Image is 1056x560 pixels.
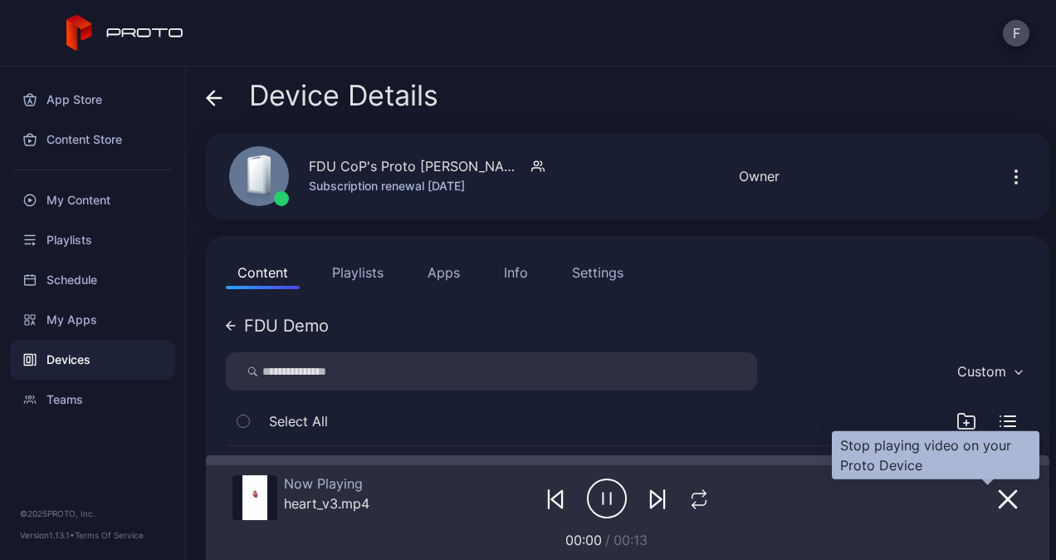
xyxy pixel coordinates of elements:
div: FDU Demo [244,317,329,334]
div: Subscription renewal [DATE] [309,176,545,196]
button: Playlists [320,256,395,289]
span: / [605,532,610,548]
span: Device Details [249,80,438,111]
a: Content Store [10,120,175,160]
a: App Store [10,80,175,120]
button: Content [226,256,300,289]
span: Version 1.13.1 • [20,530,75,540]
a: Schedule [10,260,175,300]
div: © 2025 PROTO, Inc. [20,507,165,520]
div: Info [504,263,528,282]
div: Now Playing [284,475,369,492]
div: Stop playing video on your Proto Device [840,435,1031,475]
button: Apps [416,256,472,289]
div: FDU CoP's Proto [PERSON_NAME] 314 [309,156,525,176]
a: Devices [10,340,175,380]
button: Info [492,256,540,289]
div: Owner [739,166,780,186]
span: 00:00 [565,532,602,548]
a: Teams [10,380,175,420]
div: Settings [572,263,623,282]
a: My Content [10,180,175,220]
button: Settings [560,256,635,289]
a: Playlists [10,220,175,260]
div: heart_v3.mp4 [284,495,369,512]
a: My Apps [10,300,175,340]
button: Custom [949,352,1029,391]
a: Terms Of Service [75,530,144,540]
div: Custom [957,363,1006,380]
span: Select All [269,411,328,431]
button: F [1003,20,1029,47]
span: 00:13 [614,532,648,548]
